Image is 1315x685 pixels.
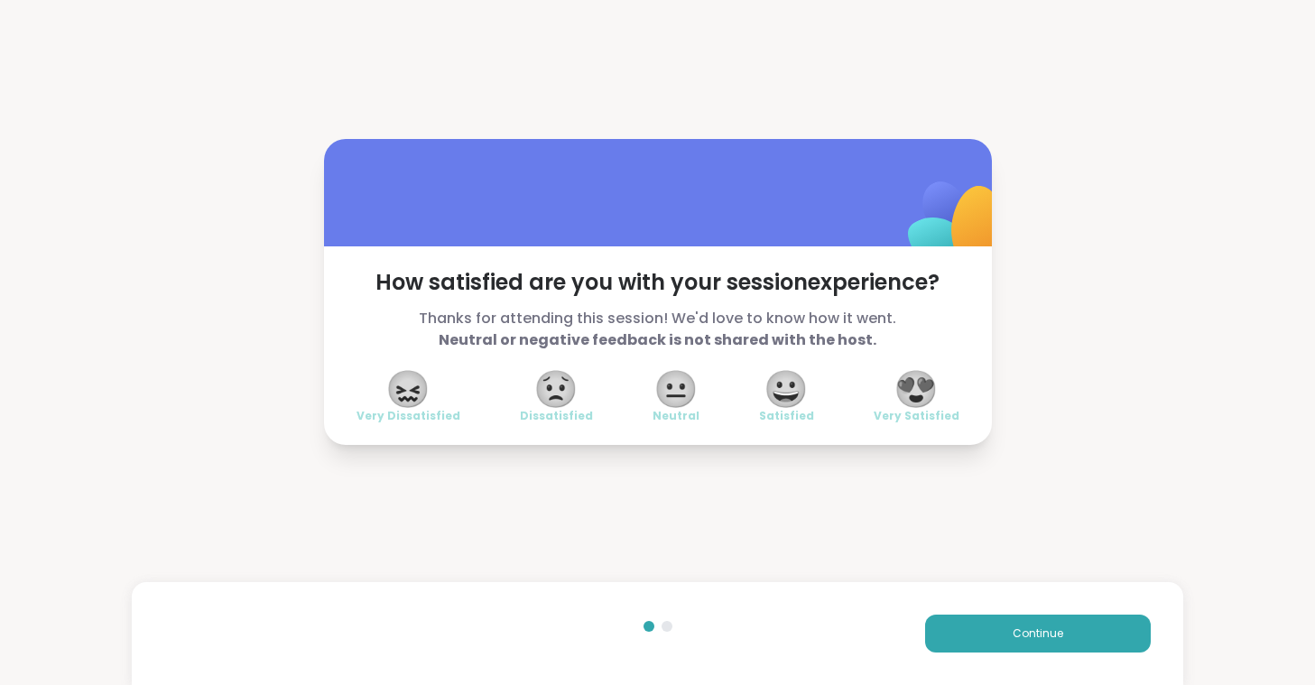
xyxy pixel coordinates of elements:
[925,615,1151,653] button: Continue
[894,373,939,405] span: 😍
[874,409,959,423] span: Very Satisfied
[439,329,876,350] b: Neutral or negative feedback is not shared with the host.
[759,409,814,423] span: Satisfied
[653,373,699,405] span: 😐
[764,373,809,405] span: 😀
[866,134,1045,314] img: ShareWell Logomark
[520,409,593,423] span: Dissatisfied
[357,308,959,351] span: Thanks for attending this session! We'd love to know how it went.
[357,409,460,423] span: Very Dissatisfied
[1013,625,1063,642] span: Continue
[653,409,699,423] span: Neutral
[533,373,579,405] span: 😟
[385,373,431,405] span: 😖
[357,268,959,297] span: How satisfied are you with your session experience?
